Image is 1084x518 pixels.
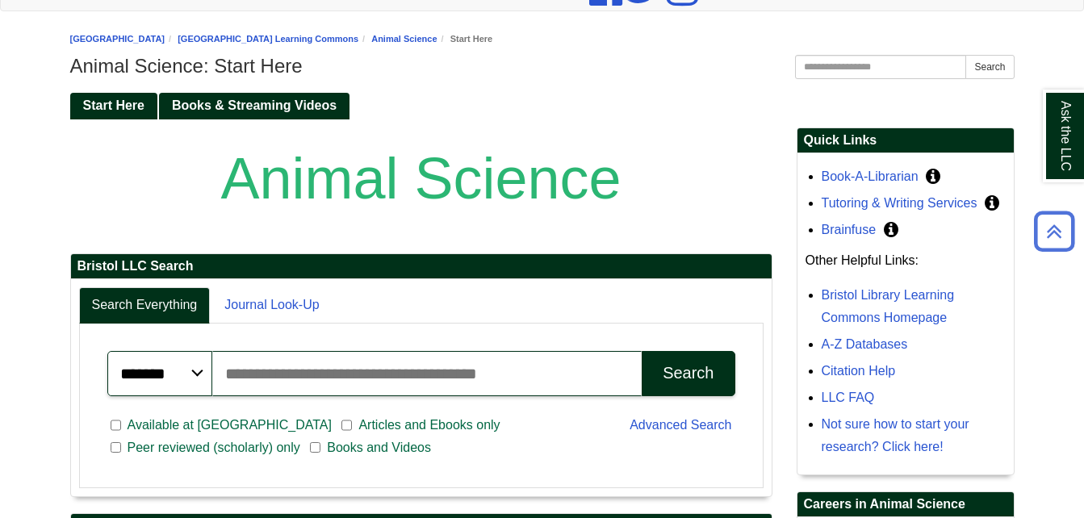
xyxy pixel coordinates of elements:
[70,91,1015,119] div: Guide Pages
[71,254,772,279] h2: Bristol LLC Search
[341,418,352,432] input: Articles and Ebooks only
[310,441,320,455] input: Books and Videos
[70,93,157,119] a: Start Here
[797,128,1014,153] h2: Quick Links
[121,438,307,457] span: Peer reviewed (scholarly) only
[806,249,1006,272] p: Other Helpful Links:
[642,351,735,396] button: Search
[822,337,908,351] a: A-Z Databases
[352,416,506,435] span: Articles and Ebooks only
[822,364,896,378] a: Citation Help
[211,287,332,324] a: Journal Look-Up
[172,98,337,112] span: Books & Streaming Videos
[220,146,621,211] span: Animal Science
[83,98,144,112] span: Start Here
[822,196,977,210] a: Tutoring & Writing Services
[320,438,437,457] span: Books and Videos
[159,93,349,119] a: Books & Streaming Videos
[822,223,877,236] a: Brainfuse
[111,418,121,432] input: Available at [GEOGRAPHIC_DATA]
[663,364,714,382] div: Search
[630,418,731,432] a: Advanced Search
[79,287,211,324] a: Search Everything
[371,34,437,44] a: Animal Science
[822,417,969,453] a: Not sure how to start your research? Click here!
[797,492,1014,517] h2: Careers in Animal Science
[111,441,121,455] input: Peer reviewed (scholarly) only
[822,288,955,324] a: Bristol Library Learning Commons Homepage
[70,34,165,44] a: [GEOGRAPHIC_DATA]
[822,169,919,183] a: Book-A-Librarian
[437,31,493,47] li: Start Here
[178,34,358,44] a: [GEOGRAPHIC_DATA] Learning Commons
[70,55,1015,77] h1: Animal Science: Start Here
[822,391,875,404] a: LLC FAQ
[965,55,1014,79] button: Search
[121,416,338,435] span: Available at [GEOGRAPHIC_DATA]
[70,31,1015,47] nav: breadcrumb
[1028,220,1080,242] a: Back to Top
